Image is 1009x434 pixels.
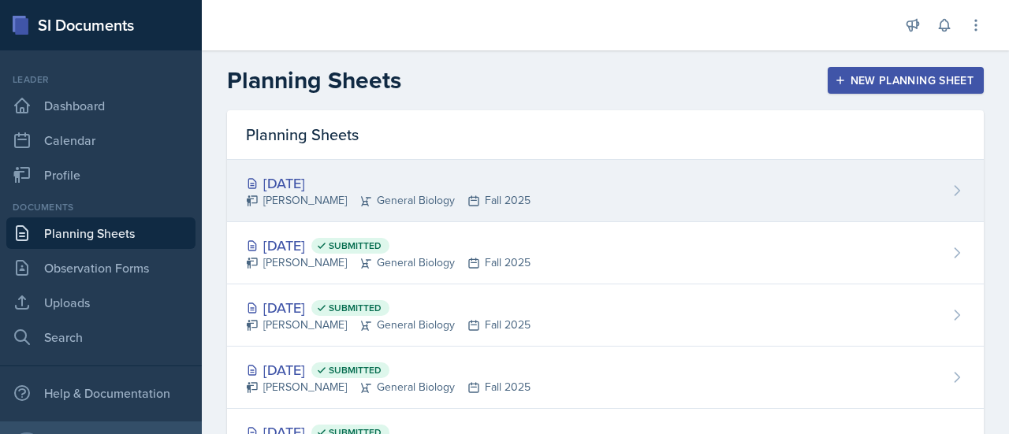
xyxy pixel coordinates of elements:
[227,347,984,409] a: [DATE] Submitted [PERSON_NAME]General BiologyFall 2025
[246,235,531,256] div: [DATE]
[246,359,531,380] div: [DATE]
[6,72,195,87] div: Leader
[6,377,195,409] div: Help & Documentation
[6,321,195,353] a: Search
[246,317,531,333] div: [PERSON_NAME] General Biology Fall 2025
[6,252,195,284] a: Observation Forms
[246,254,531,271] div: [PERSON_NAME] General Biology Fall 2025
[838,74,974,87] div: New Planning Sheet
[227,160,984,222] a: [DATE] [PERSON_NAME]General BiologyFall 2025
[246,172,531,194] div: [DATE]
[329,364,382,377] span: Submitted
[246,297,531,318] div: [DATE]
[329,302,382,314] span: Submitted
[227,222,984,284] a: [DATE] Submitted [PERSON_NAME]General BiologyFall 2025
[6,200,195,214] div: Documents
[6,90,195,121] a: Dashboard
[828,67,984,94] button: New Planning Sheet
[246,192,531,209] div: [PERSON_NAME] General Biology Fall 2025
[6,124,195,156] a: Calendar
[329,239,382,252] span: Submitted
[6,217,195,249] a: Planning Sheets
[6,287,195,318] a: Uploads
[6,159,195,191] a: Profile
[227,66,401,95] h2: Planning Sheets
[227,110,984,160] div: Planning Sheets
[246,379,531,395] div: [PERSON_NAME] General Biology Fall 2025
[227,284,984,347] a: [DATE] Submitted [PERSON_NAME]General BiologyFall 2025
